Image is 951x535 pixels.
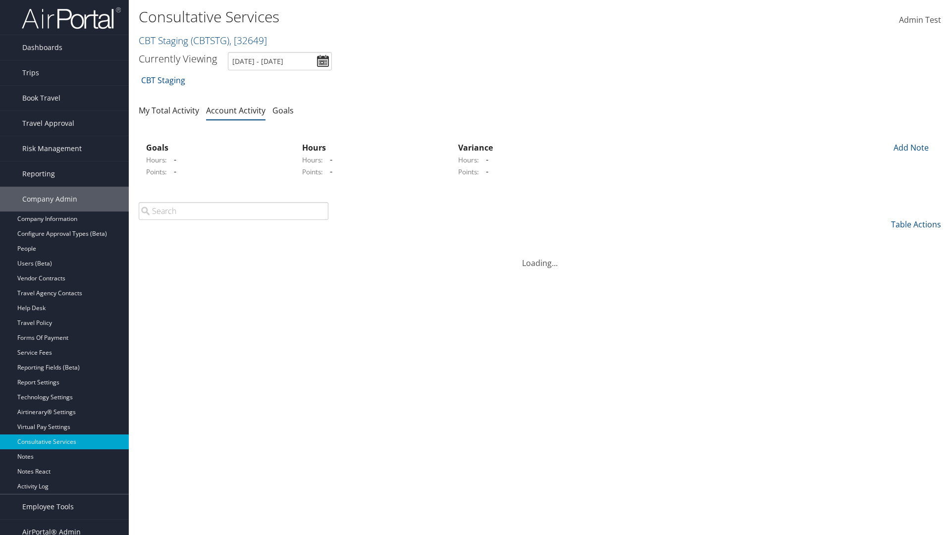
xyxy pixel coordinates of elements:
[139,245,941,269] div: Loading...
[458,155,479,165] label: Hours:
[891,219,941,230] a: Table Actions
[169,166,176,177] span: -
[899,5,941,36] a: Admin Test
[139,34,267,47] a: CBT Staging
[481,166,488,177] span: -
[22,187,77,212] span: Company Admin
[139,6,674,27] h1: Consultative Services
[325,166,332,177] span: -
[22,60,39,85] span: Trips
[272,105,294,116] a: Goals
[139,202,328,220] input: Search
[22,136,82,161] span: Risk Management
[22,6,121,30] img: airportal-logo.png
[481,154,488,165] span: -
[169,154,176,165] span: -
[191,34,229,47] span: ( CBTSTG )
[146,167,167,177] label: Points:
[141,70,185,90] a: CBT Staging
[22,86,60,110] span: Book Travel
[228,52,332,70] input: [DATE] - [DATE]
[302,167,323,177] label: Points:
[146,142,168,153] strong: Goals
[22,494,74,519] span: Employee Tools
[22,161,55,186] span: Reporting
[302,142,326,153] strong: Hours
[139,105,199,116] a: My Total Activity
[146,155,167,165] label: Hours:
[458,142,493,153] strong: Variance
[206,105,265,116] a: Account Activity
[229,34,267,47] span: , [ 32649 ]
[458,167,479,177] label: Points:
[22,35,62,60] span: Dashboards
[325,154,332,165] span: -
[22,111,74,136] span: Travel Approval
[139,52,217,65] h3: Currently Viewing
[887,142,934,154] div: Add Note
[899,14,941,25] span: Admin Test
[302,155,323,165] label: Hours:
